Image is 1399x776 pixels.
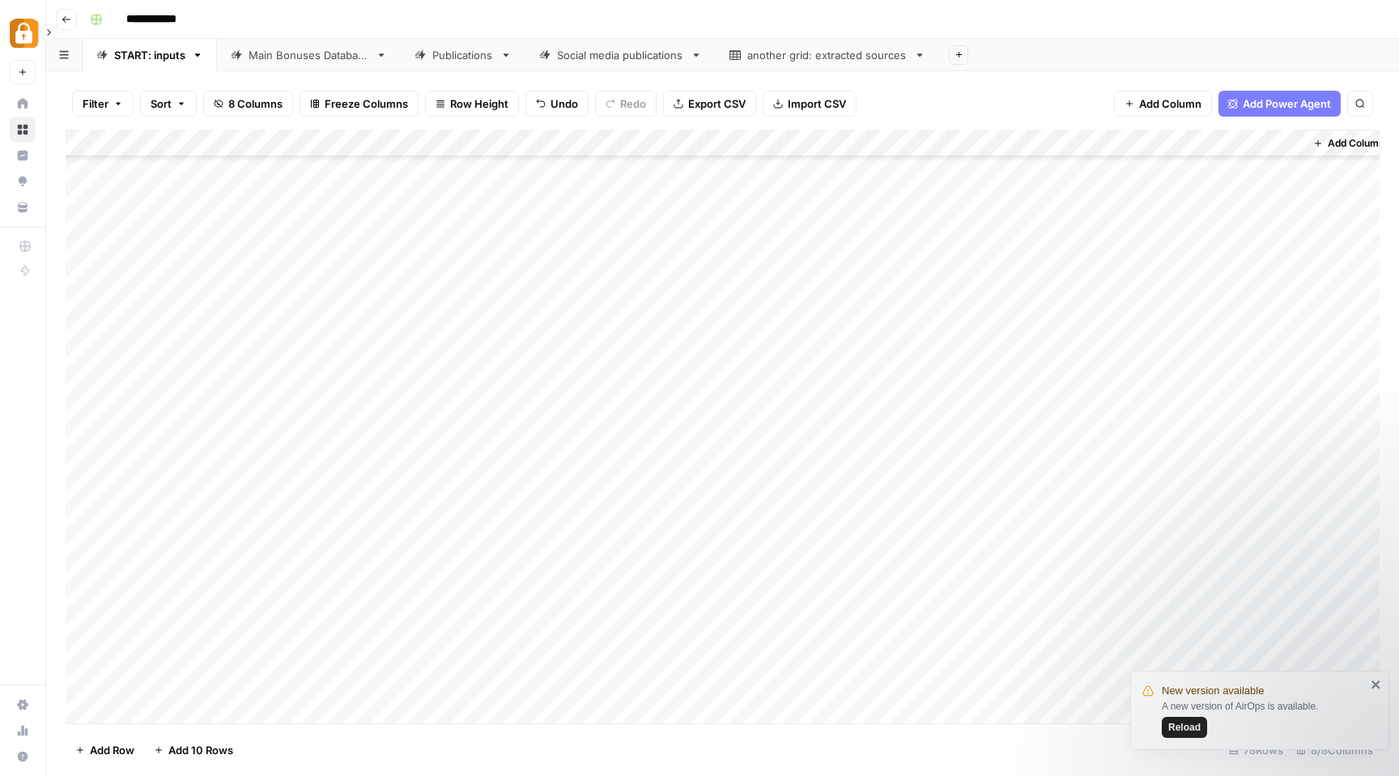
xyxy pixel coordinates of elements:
[10,718,36,744] a: Usage
[10,143,36,168] a: Insights
[10,117,36,143] a: Browse
[450,96,508,112] span: Row Height
[620,96,646,112] span: Redo
[300,91,419,117] button: Freeze Columns
[140,91,197,117] button: Sort
[90,742,134,758] span: Add Row
[1218,91,1341,117] button: Add Power Agent
[1139,96,1201,112] span: Add Column
[114,47,185,63] div: START: inputs
[595,91,657,117] button: Redo
[1114,91,1212,117] button: Add Column
[401,39,525,71] a: Publications
[716,39,939,71] a: another grid: extracted sources
[10,13,36,53] button: Workspace: Adzz
[228,96,283,112] span: 8 Columns
[10,692,36,718] a: Settings
[83,39,217,71] a: START: inputs
[217,39,401,71] a: Main Bonuses Database
[66,737,144,763] button: Add Row
[325,96,408,112] span: Freeze Columns
[10,91,36,117] a: Home
[1243,96,1331,112] span: Add Power Agent
[432,47,494,63] div: Publications
[10,19,39,48] img: Adzz Logo
[10,744,36,770] button: Help + Support
[425,91,519,117] button: Row Height
[10,194,36,220] a: Your Data
[551,96,578,112] span: Undo
[557,47,684,63] div: Social media publications
[72,91,134,117] button: Filter
[151,96,172,112] span: Sort
[525,39,716,71] a: Social media publications
[249,47,369,63] div: Main Bonuses Database
[763,91,857,117] button: Import CSV
[1307,133,1391,154] button: Add Column
[788,96,846,112] span: Import CSV
[83,96,108,112] span: Filter
[203,91,293,117] button: 8 Columns
[144,737,243,763] button: Add 10 Rows
[747,47,908,63] div: another grid: extracted sources
[688,96,746,112] span: Export CSV
[525,91,589,117] button: Undo
[663,91,756,117] button: Export CSV
[10,168,36,194] a: Opportunities
[168,742,233,758] span: Add 10 Rows
[1328,136,1384,151] span: Add Column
